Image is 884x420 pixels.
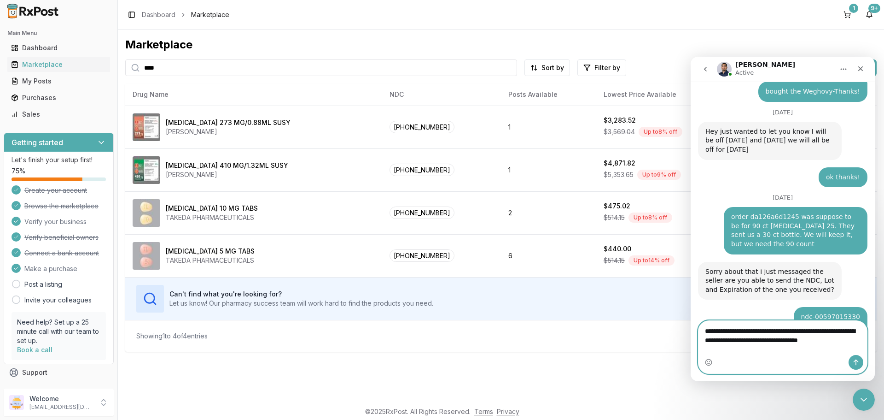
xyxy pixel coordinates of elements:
div: 1 [849,4,858,13]
span: $5,353.65 [604,170,634,179]
span: $3,569.04 [604,127,635,136]
a: Sales [7,106,110,123]
p: Let's finish your setup first! [12,155,106,165]
nav: breadcrumb [142,10,229,19]
img: Invega Trinza 410 MG/1.32ML SUSY [133,156,160,184]
div: Purchases [11,93,106,102]
span: Browse the marketplace [24,201,99,211]
span: Create your account [24,186,87,195]
span: $514.15 [604,213,625,222]
button: 1 [840,7,855,22]
span: Verify beneficial owners [24,233,99,242]
div: TAKEDA PHARMACEUTICALS [166,213,258,222]
span: [PHONE_NUMBER] [390,207,454,219]
div: TAKEDA PHARMACEUTICALS [166,256,255,265]
span: $514.15 [604,256,625,265]
div: Up to 14 % off [628,255,675,266]
button: Filter by [577,59,626,76]
div: [MEDICAL_DATA] 410 MG/1.32ML SUSY [166,161,288,170]
button: Sales [4,107,114,122]
p: Welcome [29,394,93,403]
img: Trintellix 10 MG TABS [133,199,160,227]
div: Up to 9 % off [637,170,681,180]
button: Sort by [524,59,570,76]
a: Terms [474,408,493,415]
div: [PERSON_NAME] [166,170,288,179]
div: Dashboard [11,43,106,53]
img: Invega Trinza 273 MG/0.88ML SUSY [133,113,160,141]
button: 9+ [862,7,877,22]
th: NDC [382,83,501,106]
span: Make a purchase [24,264,77,273]
th: Posts Available [501,83,596,106]
span: Feedback [22,385,53,394]
a: Dashboard [7,40,110,56]
div: $475.02 [604,201,630,211]
p: Let us know! Our pharmacy success team will work hard to find the products you need. [169,299,433,308]
div: [MEDICAL_DATA] 5 MG TABS [166,247,255,256]
div: [PERSON_NAME] [166,127,291,136]
a: Post a listing [24,280,62,289]
span: Marketplace [191,10,229,19]
iframe: Intercom live chat [853,389,875,411]
a: Book a call [17,346,52,354]
a: Privacy [497,408,519,415]
img: Trintellix 5 MG TABS [133,242,160,270]
button: My Posts [4,74,114,89]
button: Feedback [4,381,114,397]
div: $4,871.82 [604,159,635,168]
div: Showing 1 to 4 of 4 entries [136,331,208,341]
div: Up to 8 % off [639,127,682,137]
button: Marketplace [4,57,114,72]
div: My Posts [11,77,106,86]
img: User avatar [9,395,24,410]
button: Support [4,364,114,381]
th: Drug Name [125,83,382,106]
td: 2 [501,191,596,234]
button: Dashboard [4,41,114,55]
span: Sort by [541,63,564,72]
a: Dashboard [142,10,175,19]
span: Connect a bank account [24,248,99,258]
a: My Posts [7,73,110,89]
h2: Main Menu [7,30,110,37]
iframe: Intercom live chat [691,57,875,381]
span: [PHONE_NUMBER] [390,249,454,262]
button: Purchases [4,90,114,105]
a: Purchases [7,89,110,106]
span: Filter by [594,63,620,72]
div: Marketplace [11,60,106,69]
div: $3,283.52 [604,116,636,125]
div: Marketplace [125,37,877,52]
p: Need help? Set up a 25 minute call with our team to set up. [17,318,100,345]
td: 1 [501,148,596,191]
span: Verify your business [24,217,87,226]
a: Marketplace [7,56,110,73]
